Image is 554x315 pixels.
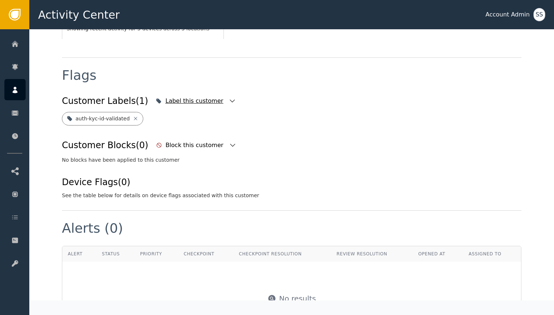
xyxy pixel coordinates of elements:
[62,192,259,199] div: See the table below for details on device flags associated with this customer
[166,141,225,150] div: Block this customer
[134,246,178,262] th: Priority
[75,115,130,123] div: auth-kyc-id-validated
[154,137,238,153] button: Block this customer
[165,97,225,105] div: Label this customer
[62,156,521,164] div: No blocks have been applied to this customer
[485,10,530,19] div: Account Admin
[279,293,316,304] div: No results
[38,7,120,23] span: Activity Center
[413,246,463,262] th: Opened At
[62,246,96,262] th: Alert
[62,139,148,152] div: Customer Blocks (0)
[96,246,134,262] th: Status
[463,246,521,262] th: Assigned To
[62,222,123,235] div: Alerts (0)
[62,176,259,189] div: Device Flags (0)
[178,246,233,262] th: Checkpoint
[154,93,238,109] button: Label this customer
[233,246,331,262] th: Checkpoint Resolution
[62,69,96,82] div: Flags
[533,8,545,21] button: SS
[331,246,413,262] th: Review Resolution
[62,94,148,108] div: Customer Labels (1)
